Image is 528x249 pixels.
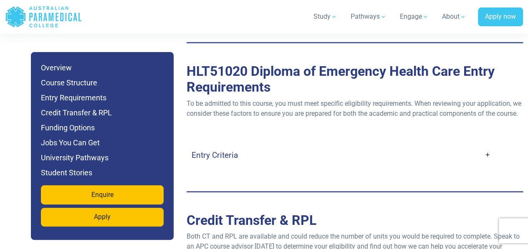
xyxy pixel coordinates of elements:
[308,5,342,28] a: Study
[346,5,392,28] a: Pathways
[478,7,523,27] a: Apply now
[187,63,523,95] h2: Entry Requirements
[187,212,523,228] h2: Credit Transfer & RPL
[395,5,434,28] a: Engage
[437,5,471,28] a: About
[192,150,238,159] h4: Entry Criteria
[187,98,523,118] p: To be admitted to this course, you must meet specific eligibility requirements. When reviewing yo...
[192,145,491,164] a: Entry Criteria
[5,3,82,30] a: Australian Paramedical College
